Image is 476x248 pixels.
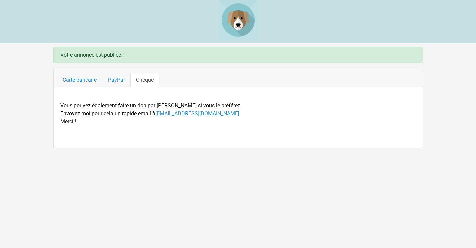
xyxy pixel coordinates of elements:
div: Votre annonce est publiée ! [53,47,423,63]
a: [EMAIL_ADDRESS][DOMAIN_NAME] [155,110,239,117]
a: PayPal [102,73,130,87]
a: Carte bancaire [57,73,102,87]
p: Vous pouvez également faire un don par [PERSON_NAME] si vous le préférez. Envoyez moi pour cela u... [60,102,416,125]
a: Chèque [130,73,159,87]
